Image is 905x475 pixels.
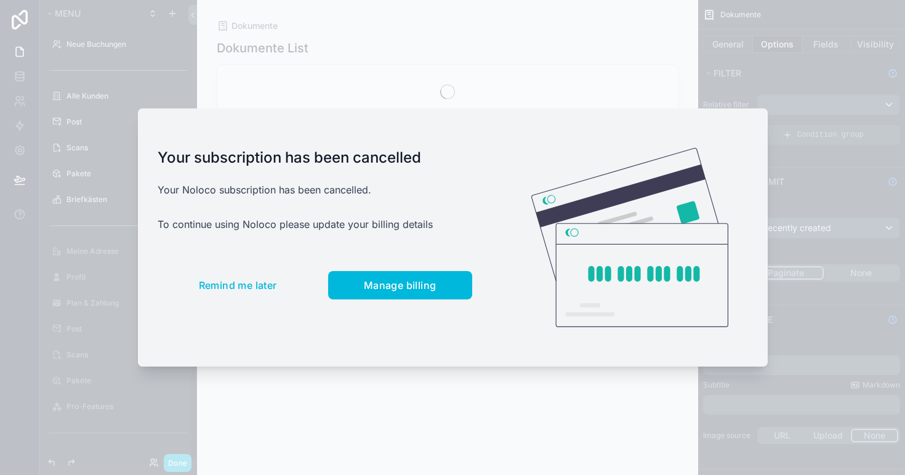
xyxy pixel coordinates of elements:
p: To continue using Noloco please update your billing details [158,217,472,232]
h1: Your subscription has been cancelled [158,148,472,168]
span: Remind me later [199,279,277,291]
button: Manage billing [328,271,472,299]
img: Credit card illustration [531,148,728,328]
p: Your Noloco subscription has been cancelled. [158,182,472,197]
span: Manage billing [364,279,436,291]
button: Remind me later [158,271,318,299]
